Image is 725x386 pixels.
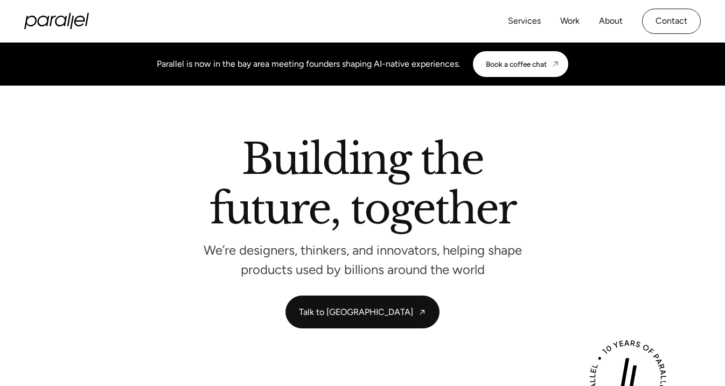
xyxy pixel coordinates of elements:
img: CTA arrow image [551,60,560,68]
div: Parallel is now in the bay area meeting founders shaping AI-native experiences. [157,58,460,71]
a: About [599,13,623,29]
a: Services [508,13,541,29]
a: Book a coffee chat [473,51,568,77]
a: Work [560,13,580,29]
p: We’re designers, thinkers, and innovators, helping shape products used by billions around the world [201,245,524,274]
h2: Building the future, together [210,139,516,234]
a: Contact [642,9,701,34]
div: Book a coffee chat [486,60,547,68]
a: home [24,13,89,29]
